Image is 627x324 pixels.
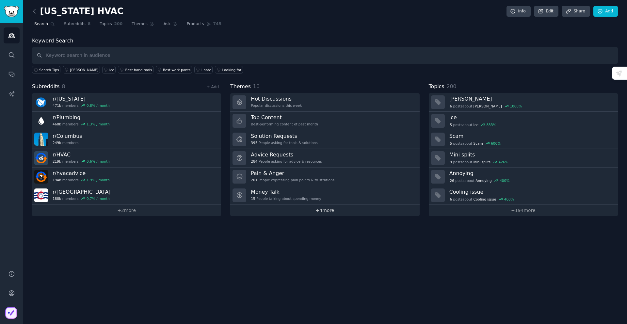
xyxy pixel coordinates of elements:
[562,6,590,17] a: Share
[449,114,613,121] h3: Ice
[34,170,48,184] img: hvacadvice
[251,140,317,145] div: People asking for tools & solutions
[449,133,613,139] h3: Scam
[449,188,613,195] h3: Cooling issue
[429,93,618,112] a: [PERSON_NAME]6postsabout[PERSON_NAME]1000%
[506,6,531,17] a: Info
[64,21,86,27] span: Subreddits
[53,178,61,182] span: 194k
[499,160,508,164] div: 426 %
[53,151,110,158] h3: r/ HVAC
[429,168,618,186] a: Annoying26postsaboutAnnoying400%
[53,122,61,126] span: 468k
[32,186,221,205] a: r/[GEOGRAPHIC_DATA]188kmembers0.7% / month
[429,186,618,205] a: Cooling issue6postsaboutCooling issue400%
[449,95,613,102] h3: [PERSON_NAME]
[251,178,334,182] div: People expressing pain points & frustrations
[34,95,48,109] img: Ohio
[474,197,496,202] span: Cooling issue
[213,21,222,27] span: 745
[97,19,125,32] a: Topics200
[53,196,110,201] div: members
[114,21,123,27] span: 200
[450,122,452,127] span: 5
[251,170,334,177] h3: Pain & Anger
[429,130,618,149] a: Scam5postsaboutScam600%
[449,159,509,165] div: post s about
[87,159,110,164] div: 0.6 % / month
[53,159,110,164] div: members
[449,196,515,202] div: post s about
[230,112,419,130] a: Top ContentBest-performing content of past month
[187,21,204,27] span: Products
[253,83,260,89] span: 10
[251,140,257,145] span: 395
[164,21,171,27] span: Ask
[118,66,153,73] a: Best hand tools
[161,19,180,32] a: Ask
[251,133,317,139] h3: Solution Requests
[109,68,114,72] div: ice
[450,160,452,164] span: 9
[53,196,61,201] span: 188k
[429,112,618,130] a: Ice5postsaboutIce833%
[53,140,82,145] div: members
[251,122,318,126] div: Best-performing content of past month
[230,168,419,186] a: Pain & Anger201People expressing pain points & frustrations
[206,85,219,89] a: + Add
[32,168,221,186] a: r/hvacadvice194kmembers1.9% / month
[251,103,302,108] div: Popular discussions this week
[32,112,221,130] a: r/Plumbing468kmembers1.3% / month
[32,93,221,112] a: r/[US_STATE]471kmembers0.8% / month
[62,83,65,89] span: 8
[491,141,501,146] div: 600 %
[53,122,110,126] div: members
[185,19,224,32] a: Products745
[251,159,322,164] div: People asking for advice & resources
[230,149,419,168] a: Advice Requests284People asking for advice & resources
[230,186,419,205] a: Money Talk15People talking about spending money
[251,196,255,201] span: 15
[63,66,100,73] a: [PERSON_NAME]
[446,83,456,89] span: 200
[156,66,192,73] a: Best work pants
[510,104,522,108] div: 1000 %
[34,133,48,146] img: Columbus
[32,205,221,216] a: +2more
[449,103,522,109] div: post s about
[450,104,452,108] span: 6
[251,95,302,102] h3: Hot Discussions
[32,130,221,149] a: r/Columbus249kmembers
[53,140,61,145] span: 249k
[87,196,110,201] div: 0.7 % / month
[4,6,19,17] img: GummySearch logo
[53,133,82,139] h3: r/ Columbus
[500,178,509,183] div: 400 %
[429,149,618,168] a: Mini splits9postsaboutMini splits426%
[32,6,123,17] h2: [US_STATE] HVAC
[449,122,497,128] div: post s about
[429,83,444,91] span: Topics
[230,130,419,149] a: Solution Requests395People asking for tools & solutions
[32,149,221,168] a: r/HVAC219kmembers0.6% / month
[34,151,48,165] img: HVAC
[34,21,48,27] span: Search
[450,178,454,183] span: 26
[53,103,61,108] span: 471k
[34,188,48,202] img: cincinnati
[87,178,110,182] div: 1.9 % / month
[450,141,452,146] span: 5
[474,104,502,108] span: [PERSON_NAME]
[34,114,48,128] img: Plumbing
[449,178,510,184] div: post s about
[129,19,157,32] a: Themes
[449,140,501,146] div: post s about
[163,68,191,72] div: Best work pants
[201,68,211,72] div: I hate
[62,19,93,32] a: Subreddits8
[475,178,491,183] span: Annoying
[251,196,321,201] div: People talking about spending money
[251,151,322,158] h3: Advice Requests
[230,93,419,112] a: Hot DiscussionsPopular discussions this week
[32,47,618,64] input: Keyword search in audience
